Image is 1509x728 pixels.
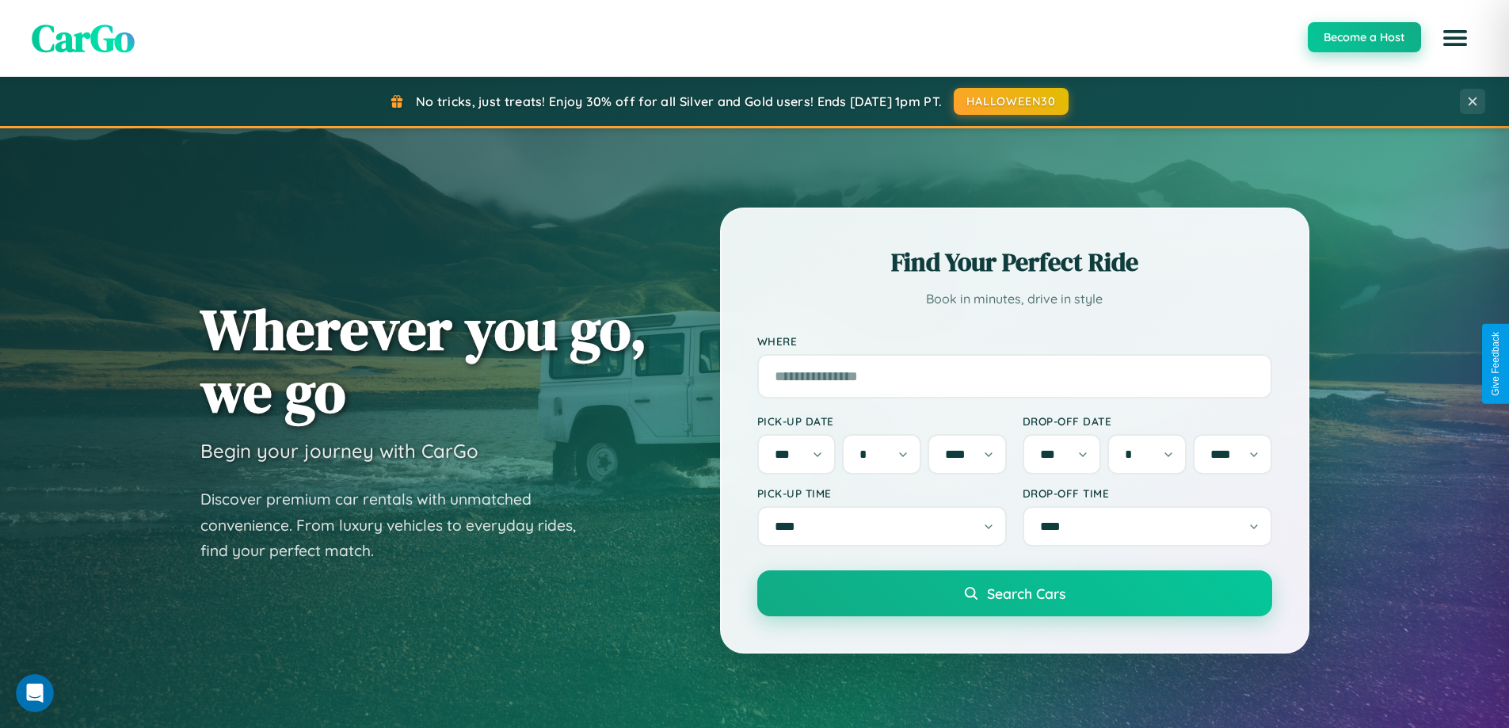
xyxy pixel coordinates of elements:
[757,334,1272,348] label: Where
[1023,414,1272,428] label: Drop-off Date
[954,88,1069,115] button: HALLOWEEN30
[200,486,596,564] p: Discover premium car rentals with unmatched convenience. From luxury vehicles to everyday rides, ...
[200,439,478,463] h3: Begin your journey with CarGo
[1490,332,1501,396] div: Give Feedback
[1433,16,1477,60] button: Open menu
[416,93,942,109] span: No tricks, just treats! Enjoy 30% off for all Silver and Gold users! Ends [DATE] 1pm PT.
[1023,486,1272,500] label: Drop-off Time
[200,298,647,423] h1: Wherever you go, we go
[757,570,1272,616] button: Search Cars
[757,245,1272,280] h2: Find Your Perfect Ride
[32,12,135,64] span: CarGo
[987,585,1065,602] span: Search Cars
[757,486,1007,500] label: Pick-up Time
[1308,22,1421,52] button: Become a Host
[757,288,1272,311] p: Book in minutes, drive in style
[16,674,54,712] iframe: Intercom live chat
[757,414,1007,428] label: Pick-up Date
